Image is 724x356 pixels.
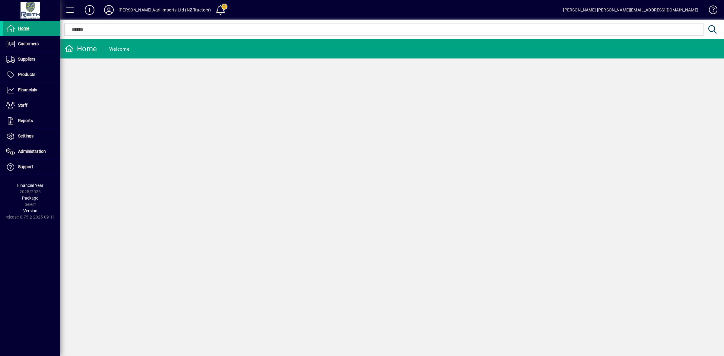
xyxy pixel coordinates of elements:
[99,5,119,15] button: Profile
[18,118,33,123] span: Reports
[65,44,97,54] div: Home
[18,149,46,154] span: Administration
[3,113,60,128] a: Reports
[3,159,60,175] a: Support
[18,103,27,108] span: Staff
[18,164,33,169] span: Support
[23,208,37,213] span: Version
[3,52,60,67] a: Suppliers
[22,196,38,200] span: Package
[109,44,129,54] div: Welcome
[3,98,60,113] a: Staff
[3,67,60,82] a: Products
[563,5,698,15] div: [PERSON_NAME] [PERSON_NAME][EMAIL_ADDRESS][DOMAIN_NAME]
[704,1,716,21] a: Knowledge Base
[18,134,33,138] span: Settings
[3,83,60,98] a: Financials
[18,57,35,61] span: Suppliers
[3,36,60,52] a: Customers
[18,72,35,77] span: Products
[80,5,99,15] button: Add
[17,183,43,188] span: Financial Year
[18,26,29,31] span: Home
[18,41,39,46] span: Customers
[119,5,211,15] div: [PERSON_NAME] Agri-Imports Ltd (NZ Tractors)
[3,129,60,144] a: Settings
[18,87,37,92] span: Financials
[3,144,60,159] a: Administration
